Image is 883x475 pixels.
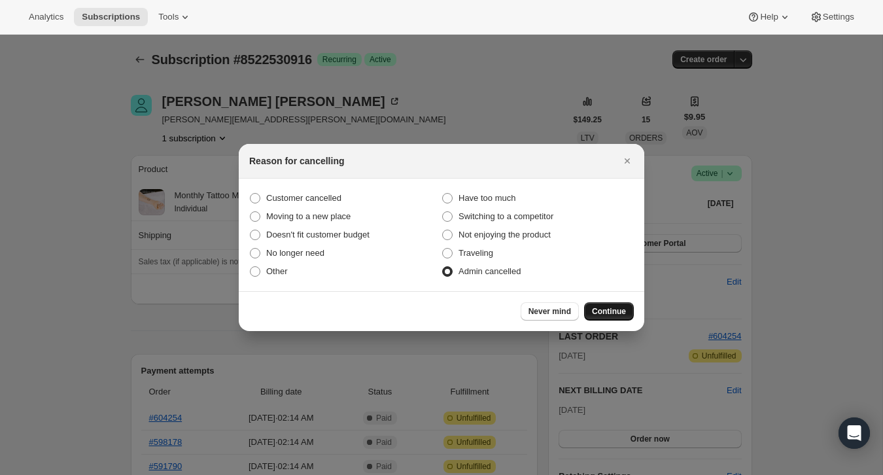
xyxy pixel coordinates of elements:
span: Traveling [459,248,493,258]
span: Never mind [528,306,571,317]
button: Help [739,8,799,26]
button: Continue [584,302,634,321]
span: Settings [823,12,854,22]
span: Other [266,266,288,276]
span: No longer need [266,248,324,258]
button: Subscriptions [74,8,148,26]
span: Customer cancelled [266,193,341,203]
span: Not enjoying the product [459,230,551,239]
span: Tools [158,12,179,22]
span: Admin cancelled [459,266,521,276]
span: Have too much [459,193,515,203]
div: Open Intercom Messenger [839,417,870,449]
button: Analytics [21,8,71,26]
button: Never mind [521,302,579,321]
button: Tools [150,8,199,26]
span: Moving to a new place [266,211,351,221]
button: Settings [802,8,862,26]
h2: Reason for cancelling [249,154,344,167]
span: Analytics [29,12,63,22]
span: Switching to a competitor [459,211,553,221]
span: Help [760,12,778,22]
span: Doesn't fit customer budget [266,230,370,239]
button: Close [618,152,636,170]
span: Continue [592,306,626,317]
span: Subscriptions [82,12,140,22]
